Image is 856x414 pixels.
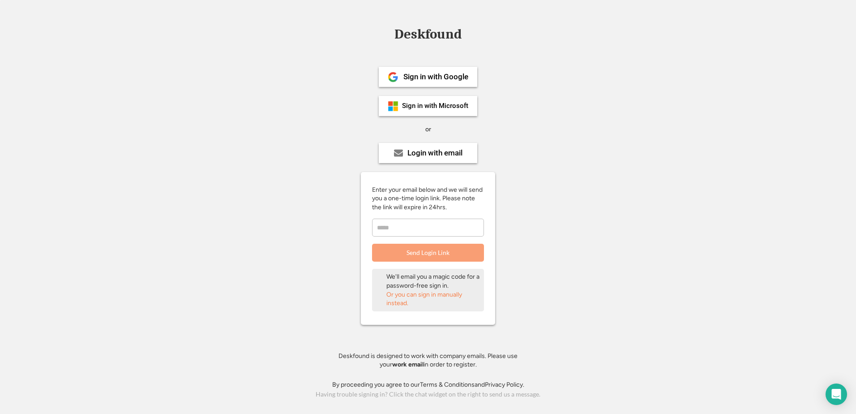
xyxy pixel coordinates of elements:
div: We'll email you a magic code for a password-free sign in. [386,272,480,290]
img: 1024px-Google__G__Logo.svg.png [388,72,398,82]
button: Send Login Link [372,244,484,262]
a: Privacy Policy. [485,381,524,388]
div: Or you can sign in manually instead. [386,290,480,308]
div: Deskfound [390,27,466,41]
div: Login with email [407,149,462,157]
div: Deskfound is designed to work with company emails. Please use your in order to register. [327,352,529,369]
strong: work email [392,361,424,368]
div: Enter your email below and we will send you a one-time login link. Please note the link will expi... [372,185,484,212]
div: By proceeding you agree to our and [332,380,524,389]
div: Sign in with Microsoft [402,103,468,109]
img: ms-symbollockup_mssymbol_19.png [388,101,398,112]
a: Terms & Conditions [420,381,475,388]
div: Open Intercom Messenger [826,384,847,405]
div: or [425,125,431,134]
div: Sign in with Google [403,73,468,81]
